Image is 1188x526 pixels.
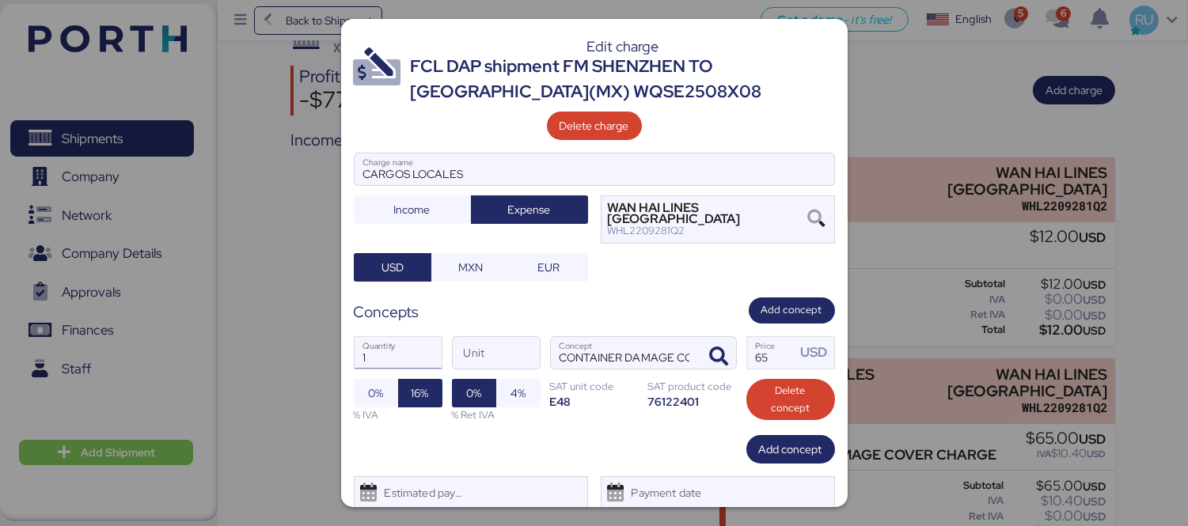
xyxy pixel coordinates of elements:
[354,195,471,224] button: Income
[466,384,481,403] span: 0%
[759,440,822,459] span: Add concept
[398,379,442,407] button: 16%
[381,258,404,277] span: USD
[648,379,737,394] div: SAT product code
[510,253,588,282] button: EUR
[431,253,510,282] button: MXN
[550,394,639,409] div: E48
[547,112,642,140] button: Delete charge
[452,407,541,422] div: % Ret IVA
[471,195,588,224] button: Expense
[703,340,736,373] button: ConceptConcept
[608,202,805,225] div: WAN HAI LINES [GEOGRAPHIC_DATA]
[537,258,560,277] span: EUR
[761,301,822,319] span: Add concept
[355,337,442,369] input: Quantity
[749,297,835,324] button: Add concept
[746,379,835,420] button: Delete concept
[560,116,629,135] span: Delete charge
[747,337,796,369] input: Price
[411,40,835,54] div: Edit charge
[551,337,698,369] input: Concept
[550,379,639,394] div: SAT unit code
[452,379,496,407] button: 0%
[648,394,737,409] div: 76122401
[608,225,805,237] div: WHL2209281Q2
[394,200,431,219] span: Income
[510,384,526,403] span: 4%
[508,200,551,219] span: Expense
[355,153,834,185] input: Charge name
[354,301,419,324] div: Concepts
[458,258,483,277] span: MXN
[354,407,442,422] div: % IVA
[759,382,822,417] span: Delete concept
[453,337,540,369] input: Unit
[368,384,383,403] span: 0%
[411,54,835,105] div: FCL DAP shipment FM SHENZHEN TO [GEOGRAPHIC_DATA](MX) WQSE2508X08
[412,384,429,403] span: 16%
[800,342,833,362] div: USD
[746,435,835,464] button: Add concept
[496,379,541,407] button: 4%
[354,253,432,282] button: USD
[354,379,398,407] button: 0%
